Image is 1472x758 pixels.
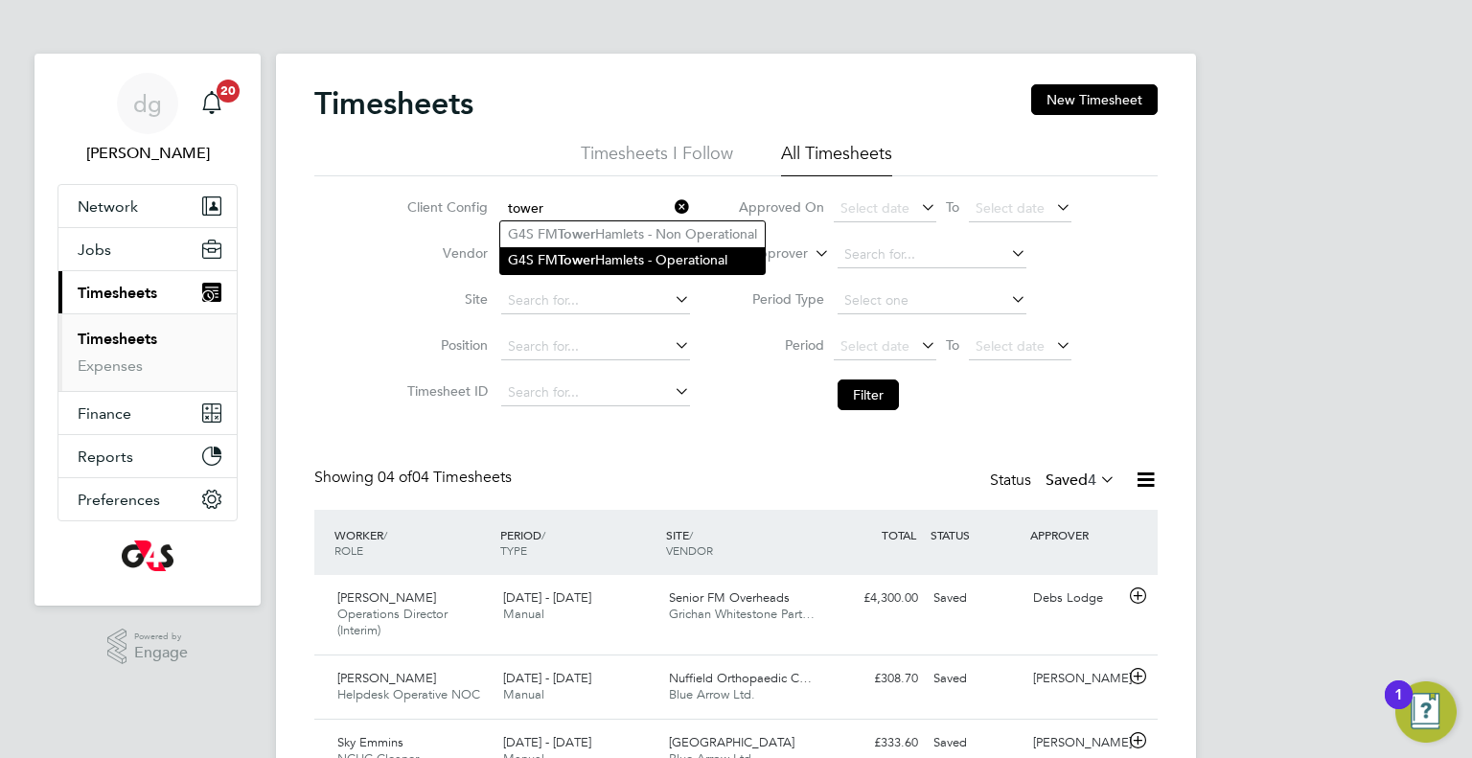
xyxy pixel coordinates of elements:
[134,629,188,645] span: Powered by
[193,73,231,134] a: 20
[689,527,693,542] span: /
[669,734,794,750] span: [GEOGRAPHIC_DATA]
[337,670,436,686] span: [PERSON_NAME]
[503,589,591,606] span: [DATE] - [DATE]
[78,356,143,375] a: Expenses
[337,589,436,606] span: [PERSON_NAME]
[383,527,387,542] span: /
[58,313,237,391] div: Timesheets
[495,517,661,567] div: PERIOD
[926,583,1025,614] div: Saved
[133,91,162,116] span: dg
[501,379,690,406] input: Search for...
[501,287,690,314] input: Search for...
[134,645,188,661] span: Engage
[503,670,591,686] span: [DATE] - [DATE]
[57,142,238,165] span: dharmisha gohil
[669,670,812,686] span: Nuffield Orthopaedic C…
[314,84,473,123] h2: Timesheets
[402,198,488,216] label: Client Config
[541,527,545,542] span: /
[826,583,926,614] div: £4,300.00
[1394,695,1403,720] div: 1
[122,540,173,571] img: g4s-logo-retina.png
[337,686,480,702] span: Helpdesk Operative NOC
[669,589,790,606] span: Senior FM Overheads
[500,542,527,558] span: TYPE
[78,284,157,302] span: Timesheets
[826,663,926,695] div: £308.70
[58,392,237,434] button: Finance
[1025,583,1125,614] div: Debs Lodge
[882,527,916,542] span: TOTAL
[838,287,1026,314] input: Select one
[402,382,488,400] label: Timesheet ID
[1395,681,1457,743] button: Open Resource Center, 1 new notification
[314,468,516,488] div: Showing
[503,686,544,702] span: Manual
[669,686,755,702] span: Blue Arrow Ltd.
[558,226,595,242] b: Tower
[337,606,448,638] span: Operations Director (Interim)
[781,142,892,176] li: All Timesheets
[58,185,237,227] button: Network
[976,199,1045,217] span: Select date
[78,330,157,348] a: Timesheets
[838,241,1026,268] input: Search for...
[501,333,690,360] input: Search for...
[334,542,363,558] span: ROLE
[738,198,824,216] label: Approved On
[990,468,1119,494] div: Status
[402,244,488,262] label: Vendor
[58,228,237,270] button: Jobs
[107,629,189,665] a: Powered byEngage
[330,517,495,567] div: WORKER
[661,517,827,567] div: SITE
[976,337,1045,355] span: Select date
[500,247,765,273] li: G4S FM Hamlets - Operational
[926,517,1025,552] div: STATUS
[34,54,261,606] nav: Main navigation
[500,221,765,247] li: G4S FM Hamlets - Non Operational
[1046,471,1115,490] label: Saved
[402,336,488,354] label: Position
[1088,471,1096,490] span: 4
[58,478,237,520] button: Preferences
[1025,663,1125,695] div: [PERSON_NAME]
[503,606,544,622] span: Manual
[217,80,240,103] span: 20
[838,379,899,410] button: Filter
[378,468,512,487] span: 04 Timesheets
[78,491,160,509] span: Preferences
[503,734,591,750] span: [DATE] - [DATE]
[78,197,138,216] span: Network
[669,606,815,622] span: Grichan Whitestone Part…
[666,542,713,558] span: VENDOR
[581,142,733,176] li: Timesheets I Follow
[58,435,237,477] button: Reports
[402,290,488,308] label: Site
[378,468,412,487] span: 04 of
[558,252,595,268] b: Tower
[940,333,965,357] span: To
[58,271,237,313] button: Timesheets
[840,337,909,355] span: Select date
[78,241,111,259] span: Jobs
[940,195,965,219] span: To
[926,663,1025,695] div: Saved
[501,195,690,222] input: Search for...
[738,290,824,308] label: Period Type
[337,734,403,750] span: Sky Emmins
[78,404,131,423] span: Finance
[738,336,824,354] label: Period
[57,540,238,571] a: Go to home page
[840,199,909,217] span: Select date
[1025,517,1125,552] div: APPROVER
[78,448,133,466] span: Reports
[1031,84,1158,115] button: New Timesheet
[57,73,238,165] a: dg[PERSON_NAME]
